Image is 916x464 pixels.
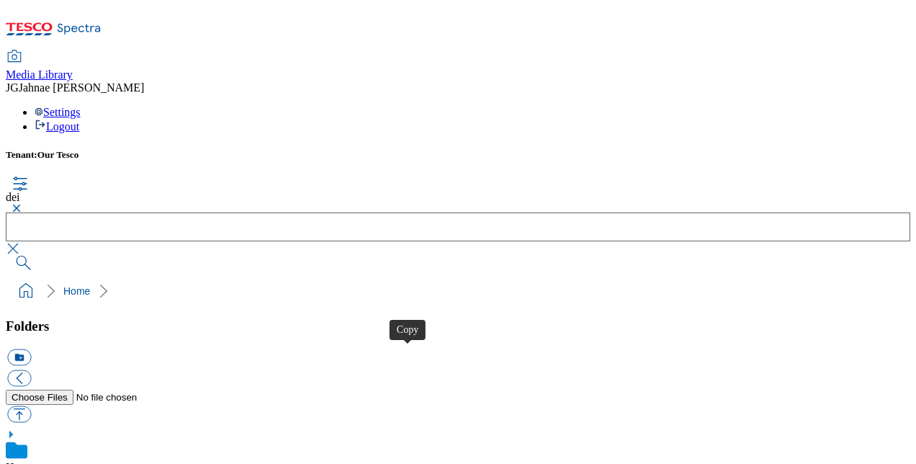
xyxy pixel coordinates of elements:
[19,81,145,94] span: Jahnae [PERSON_NAME]
[6,277,910,305] nav: breadcrumb
[37,149,79,160] span: Our Tesco
[6,191,20,203] span: dei
[6,318,910,334] h3: Folders
[6,81,19,94] span: JG
[6,51,73,81] a: Media Library
[63,285,90,297] a: Home
[35,106,81,118] a: Settings
[35,120,79,133] a: Logout
[14,280,37,303] a: home
[6,149,910,161] h5: Tenant:
[6,68,73,81] span: Media Library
